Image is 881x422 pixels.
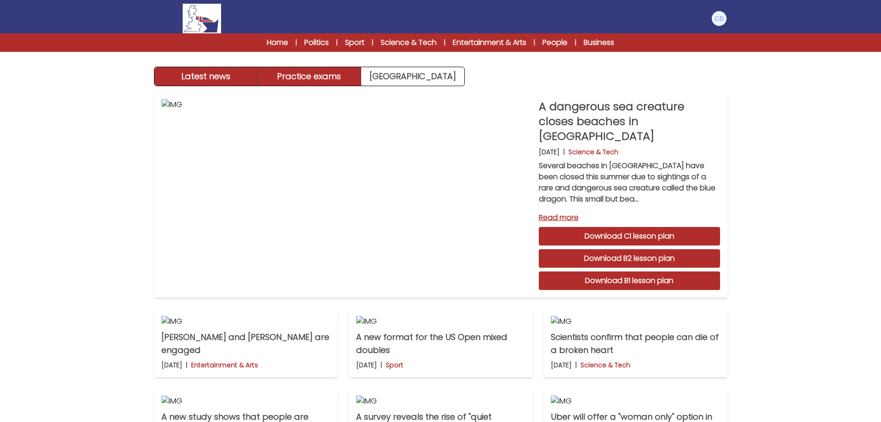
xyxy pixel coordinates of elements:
b: | [186,360,187,370]
a: IMG A new format for the US Open mixed doubles [DATE] | Sport [349,309,532,377]
img: Logo [183,4,221,33]
img: IMG [161,316,330,327]
img: IMG [161,396,330,407]
img: IMG [356,396,525,407]
a: Download B2 lesson plan [539,249,720,268]
img: IMG [356,316,525,327]
a: IMG Scientists confirm that people can die of a broken heart [DATE] | Science & Tech [543,309,727,377]
a: Download B1 lesson plan [539,271,720,290]
a: Read more [539,212,720,223]
a: Politics [304,37,329,48]
b: | [563,147,565,157]
a: Sport [345,37,364,48]
p: [DATE] [356,360,377,370]
a: Entertainment & Arts [453,37,526,48]
span: | [296,38,297,47]
p: Scientists confirm that people can die of a broken heart [551,331,720,357]
p: [PERSON_NAME] and [PERSON_NAME] are engaged [161,331,330,357]
a: Home [267,37,288,48]
a: [GEOGRAPHIC_DATA] [361,67,464,86]
p: Entertainment & Arts [191,360,258,370]
p: Science & Tech [568,147,618,157]
img: IMG [161,99,531,290]
span: | [444,38,445,47]
p: [DATE] [551,360,572,370]
a: People [542,37,567,48]
a: Logo [154,4,250,33]
p: [DATE] [539,147,560,157]
span: | [575,38,576,47]
span: | [372,38,373,47]
p: Several beaches in [GEOGRAPHIC_DATA] have been closed this summer due to sightings of a rare and ... [539,160,720,205]
a: Business [584,37,614,48]
span: | [336,38,338,47]
button: Practice exams [258,67,361,86]
p: A dangerous sea creature closes beaches in [GEOGRAPHIC_DATA] [539,99,720,144]
b: | [381,360,382,370]
b: | [575,360,577,370]
img: Charlotte Bowler [712,11,727,26]
a: IMG [PERSON_NAME] and [PERSON_NAME] are engaged [DATE] | Entertainment & Arts [154,309,338,377]
p: Sport [386,360,403,370]
a: Science & Tech [381,37,437,48]
img: IMG [551,396,720,407]
p: A new format for the US Open mixed doubles [356,331,525,357]
a: Download C1 lesson plan [539,227,720,246]
img: IMG [551,316,720,327]
button: Latest news [154,67,258,86]
p: [DATE] [161,360,182,370]
p: Science & Tech [580,360,630,370]
span: | [534,38,535,47]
